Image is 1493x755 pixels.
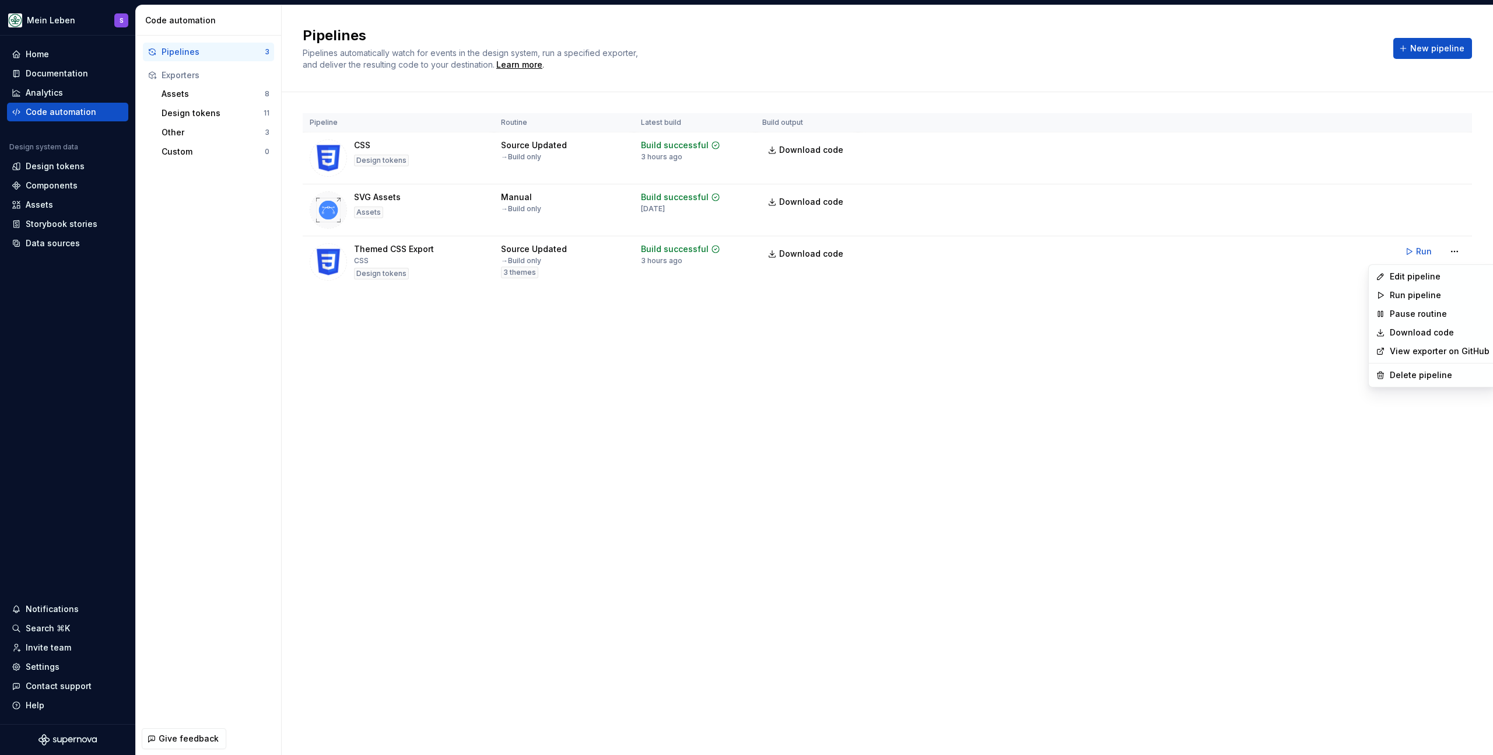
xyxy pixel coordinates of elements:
div: Run pipeline [1390,289,1490,301]
a: View exporter on GitHub [1390,345,1490,357]
div: Pause routine [1390,308,1490,320]
div: Edit pipeline [1390,271,1490,282]
div: Delete pipeline [1390,369,1490,381]
a: Download code [1390,327,1490,338]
